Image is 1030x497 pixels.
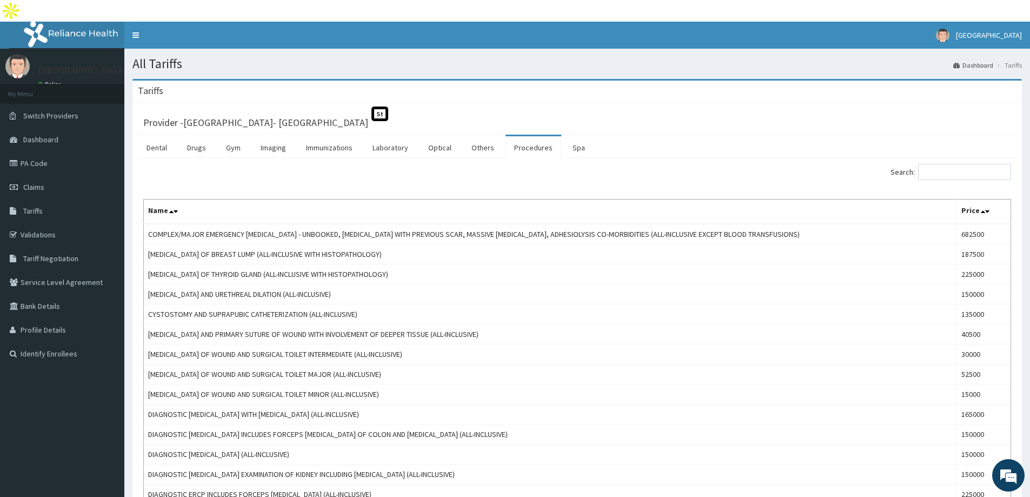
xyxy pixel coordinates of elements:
a: Laboratory [364,136,417,159]
input: Search: [918,164,1011,180]
td: [MEDICAL_DATA] OF WOUND AND SURGICAL TOILET MAJOR (ALL-INCLUSIVE) [144,365,957,385]
td: DIAGNOSTIC [MEDICAL_DATA] (ALL-INCLUSIVE) [144,445,957,465]
span: Switch Providers [23,111,78,121]
span: Tariffs [23,206,43,216]
td: DIAGNOSTIC [MEDICAL_DATA] WITH [MEDICAL_DATA] (ALL-INCLUSIVE) [144,405,957,425]
td: COMPLEX/MAJOR EMERGENCY [MEDICAL_DATA] - UNBOOKED, [MEDICAL_DATA] WITH PREVIOUS SCAR, MASSIVE [ME... [144,224,957,244]
a: Imaging [252,136,295,159]
td: DIAGNOSTIC [MEDICAL_DATA] EXAMINATION OF KIDNEY INCLUDING [MEDICAL_DATA] (ALL-INCLUSIVE) [144,465,957,485]
h3: Tariffs [138,86,163,96]
td: [MEDICAL_DATA] OF BREAST LUMP (ALL-INCLUSIVE WITH HISTOPATHOLOGY) [144,244,957,264]
div: Chat with us now [56,61,182,75]
a: Optical [420,136,460,159]
img: User Image [5,54,30,78]
span: St [371,107,388,121]
td: [MEDICAL_DATA] OF WOUND AND SURGICAL TOILET MINOR (ALL-INCLUSIVE) [144,385,957,405]
a: [GEOGRAPHIC_DATA] [928,22,1030,49]
a: Procedures [506,136,561,159]
td: 52500 [957,365,1011,385]
a: Online [38,81,64,88]
span: We're online! [63,136,149,246]
div: Minimize live chat window [177,5,203,31]
td: [MEDICAL_DATA] OF WOUND AND SURGICAL TOILET INTERMEDIATE (ALL-INCLUSIVE) [144,344,957,365]
td: 135000 [957,304,1011,324]
h3: Provider - [GEOGRAPHIC_DATA]- [GEOGRAPHIC_DATA] [143,118,368,128]
td: 150000 [957,445,1011,465]
a: Dental [138,136,176,159]
td: [MEDICAL_DATA] AND URETHREAL DILATION (ALL-INCLUSIVE) [144,284,957,304]
h1: All Tariffs [132,57,1022,71]
td: 225000 [957,264,1011,284]
td: 165000 [957,405,1011,425]
td: 150000 [957,284,1011,304]
td: 187500 [957,244,1011,264]
td: 30000 [957,344,1011,365]
td: 40500 [957,324,1011,344]
a: Others [463,136,503,159]
th: Name [144,200,957,224]
td: 150000 [957,465,1011,485]
span: [GEOGRAPHIC_DATA] [956,30,1022,40]
a: Dashboard [953,61,993,70]
td: 682500 [957,224,1011,244]
textarea: Type your message and hit 'Enter' [5,295,206,333]
img: User Image [936,29,949,42]
a: Gym [217,136,249,159]
a: Spa [564,136,594,159]
td: CYSTOSTOMY AND SUPRAPUBIC CATHETERIZATION (ALL-INCLUSIVE) [144,304,957,324]
li: Tariffs [994,61,1022,70]
span: Claims [23,182,44,192]
span: Tariff Negotiation [23,254,78,263]
td: 150000 [957,425,1011,445]
span: Dashboard [23,135,58,144]
a: Drugs [178,136,215,159]
td: [MEDICAL_DATA] AND PRIMARY SUTURE OF WOUND WITH INVOLVEMENT OF DEEPER TISSUE (ALL-INCLUSIVE) [144,324,957,344]
p: [GEOGRAPHIC_DATA] [38,65,127,75]
td: 15000 [957,385,1011,405]
td: DIAGNOSTIC [MEDICAL_DATA] INCLUDES FORCEPS [MEDICAL_DATA] OF COLON AND [MEDICAL_DATA] (ALL-INCLUS... [144,425,957,445]
label: Search: [891,164,1011,180]
td: [MEDICAL_DATA] OF THYROID GLAND (ALL-INCLUSIVE WITH HISTOPATHOLOGY) [144,264,957,284]
a: Immunizations [297,136,361,159]
th: Price [957,200,1011,224]
img: d_794563401_company_1708531726252_794563401 [20,54,44,81]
